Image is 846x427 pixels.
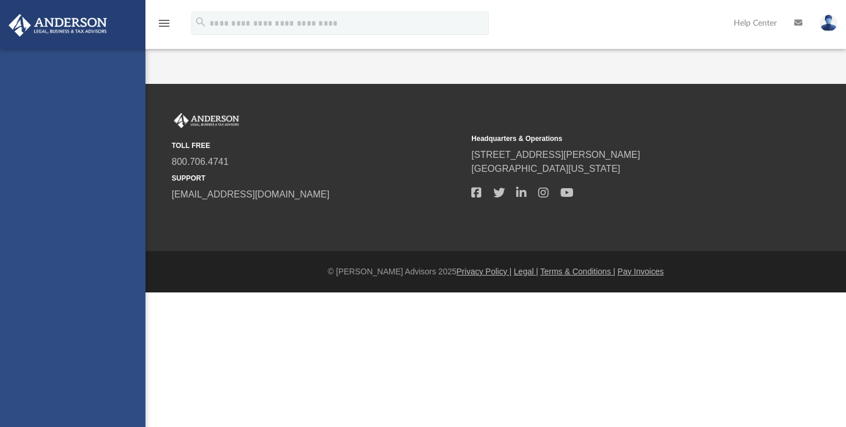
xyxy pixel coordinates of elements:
a: [GEOGRAPHIC_DATA][US_STATE] [471,164,620,174]
small: SUPPORT [172,173,463,183]
div: © [PERSON_NAME] Advisors 2025 [145,266,846,278]
img: User Pic [820,15,837,31]
a: Pay Invoices [617,267,663,276]
small: TOLL FREE [172,140,463,151]
img: Anderson Advisors Platinum Portal [172,113,241,128]
i: menu [157,16,171,30]
a: [STREET_ADDRESS][PERSON_NAME] [471,150,640,160]
a: Terms & Conditions | [541,267,616,276]
img: Anderson Advisors Platinum Portal [5,14,111,37]
a: menu [157,22,171,30]
a: [EMAIL_ADDRESS][DOMAIN_NAME] [172,189,329,199]
i: search [194,16,207,29]
a: Privacy Policy | [457,267,512,276]
a: Legal | [514,267,538,276]
a: 800.706.4741 [172,157,229,167]
small: Headquarters & Operations [471,133,763,144]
